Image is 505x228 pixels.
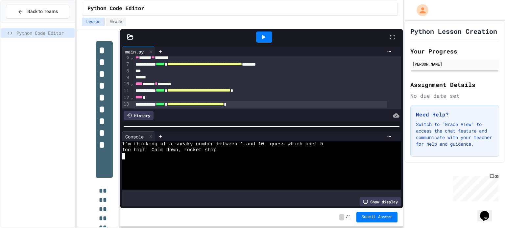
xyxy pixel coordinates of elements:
[477,202,498,221] iframe: chat widget
[6,5,69,19] button: Back to Teams
[87,5,144,13] span: Python Code Editor
[410,3,430,18] div: My Account
[3,3,45,42] div: Chat with us now!Close
[410,27,497,36] h1: Python Lesson Creation
[410,47,499,56] h2: Your Progress
[416,121,493,147] p: Switch to "Grade View" to access the chat feature and communicate with your teacher for help and ...
[27,8,58,15] span: Back to Teams
[412,61,497,67] div: [PERSON_NAME]
[416,111,493,118] h3: Need Help?
[106,18,126,26] button: Grade
[450,173,498,201] iframe: chat widget
[82,18,105,26] button: Lesson
[410,92,499,100] div: No due date set
[16,30,72,36] span: Python Code Editor
[410,80,499,89] h2: Assignment Details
